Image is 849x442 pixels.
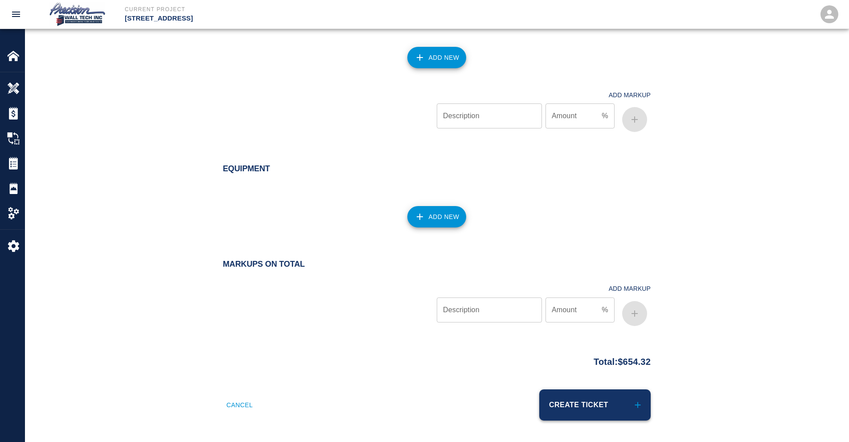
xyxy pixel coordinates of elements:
[223,260,651,269] h2: Markups on Total
[48,2,107,27] img: Precision Wall Tech, Inc.
[539,389,651,421] button: Create Ticket
[609,91,651,99] h4: Add Markup
[602,305,608,315] p: %
[223,164,651,174] h2: Equipment
[125,13,473,24] p: [STREET_ADDRESS]
[5,4,27,25] button: open drawer
[223,389,256,421] button: Cancel
[407,47,467,68] button: Add New
[609,285,651,293] h4: Add Markup
[407,206,467,227] button: Add New
[594,351,651,368] p: Total: $654.32
[804,399,849,442] iframe: Chat Widget
[602,111,608,121] p: %
[125,5,473,13] p: Current Project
